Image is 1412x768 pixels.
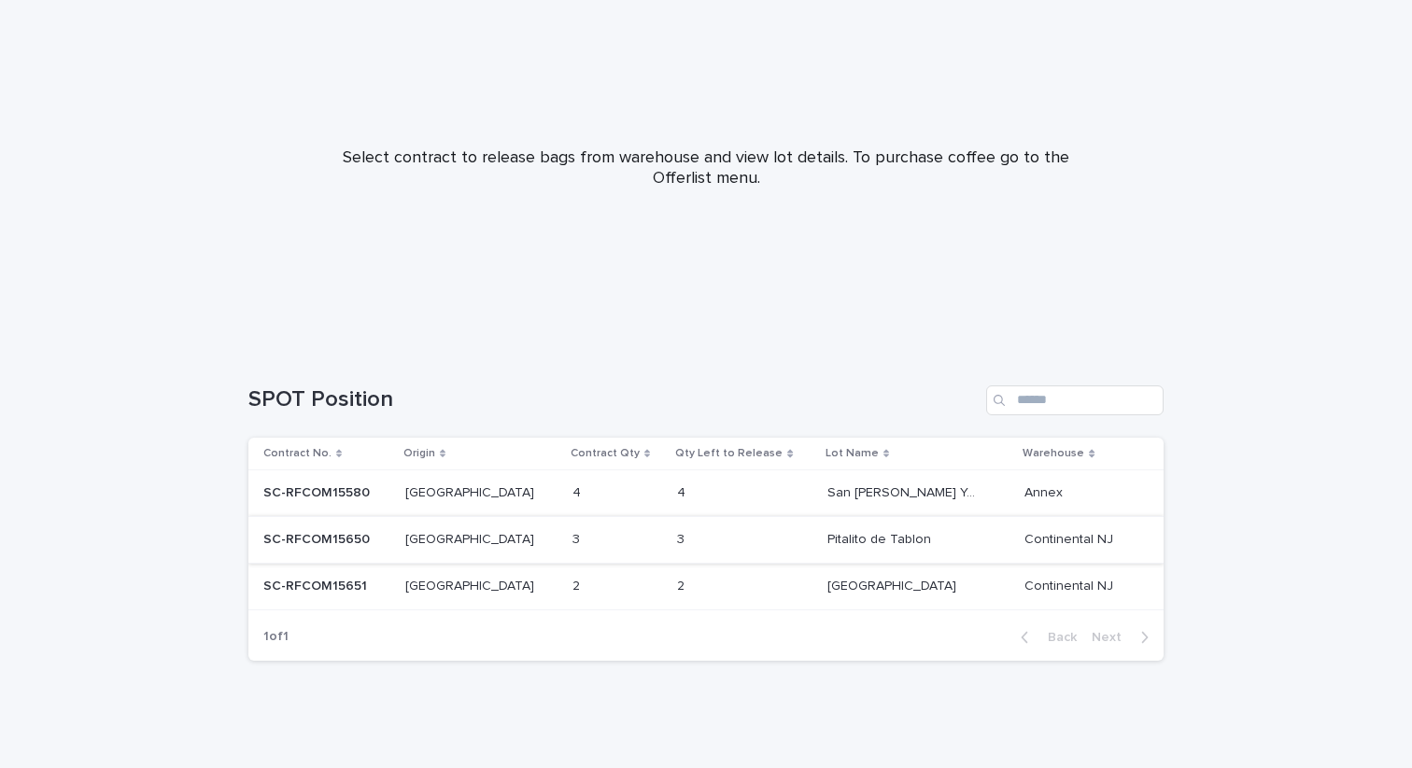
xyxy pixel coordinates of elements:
p: Warehouse [1023,443,1084,464]
p: Qty Left to Release [675,443,783,464]
button: Next [1084,629,1164,646]
p: SC-RFCOM15651 [263,575,371,594]
p: Origin [403,443,435,464]
p: 2 [572,575,584,594]
span: Back [1037,631,1077,644]
tr: SC-RFCOM15651SC-RFCOM15651 [GEOGRAPHIC_DATA][GEOGRAPHIC_DATA] 22 22 [GEOGRAPHIC_DATA][GEOGRAPHIC_... [248,563,1164,609]
p: [GEOGRAPHIC_DATA] [405,528,538,548]
p: Contract Qty [571,443,640,464]
p: [GEOGRAPHIC_DATA] [405,575,538,594]
tr: SC-RFCOM15650SC-RFCOM15650 [GEOGRAPHIC_DATA][GEOGRAPHIC_DATA] 33 33 Pitalito de TablonPitalito de... [248,516,1164,563]
p: Continental NJ [1024,575,1117,594]
button: Back [1006,629,1084,646]
p: Pitalito de Tablon [827,528,935,548]
p: 1 of 1 [248,614,304,660]
h1: SPOT Position [248,386,979,413]
p: 2 [677,575,688,594]
p: SC-RFCOM15650 [263,528,374,548]
p: [GEOGRAPHIC_DATA] [405,482,538,501]
p: San [PERSON_NAME] Yogondoy #3 [827,482,987,501]
input: Search [986,385,1164,415]
span: Next [1092,631,1133,644]
p: Lot Name [826,443,879,464]
p: Contract No. [263,443,332,464]
p: [GEOGRAPHIC_DATA] [827,575,960,594]
p: Continental NJ [1024,528,1117,548]
p: 3 [677,528,688,548]
p: 3 [572,528,584,548]
p: 4 [572,482,585,501]
p: Select contract to release bags from warehouse and view lot details. To purchase coffee go to the... [332,148,1080,189]
tr: SC-RFCOM15580SC-RFCOM15580 [GEOGRAPHIC_DATA][GEOGRAPHIC_DATA] 44 44 San [PERSON_NAME] Yogondoy #3... [248,470,1164,517]
p: Annex [1024,482,1066,501]
p: 4 [677,482,689,501]
p: SC-RFCOM15580 [263,482,374,501]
